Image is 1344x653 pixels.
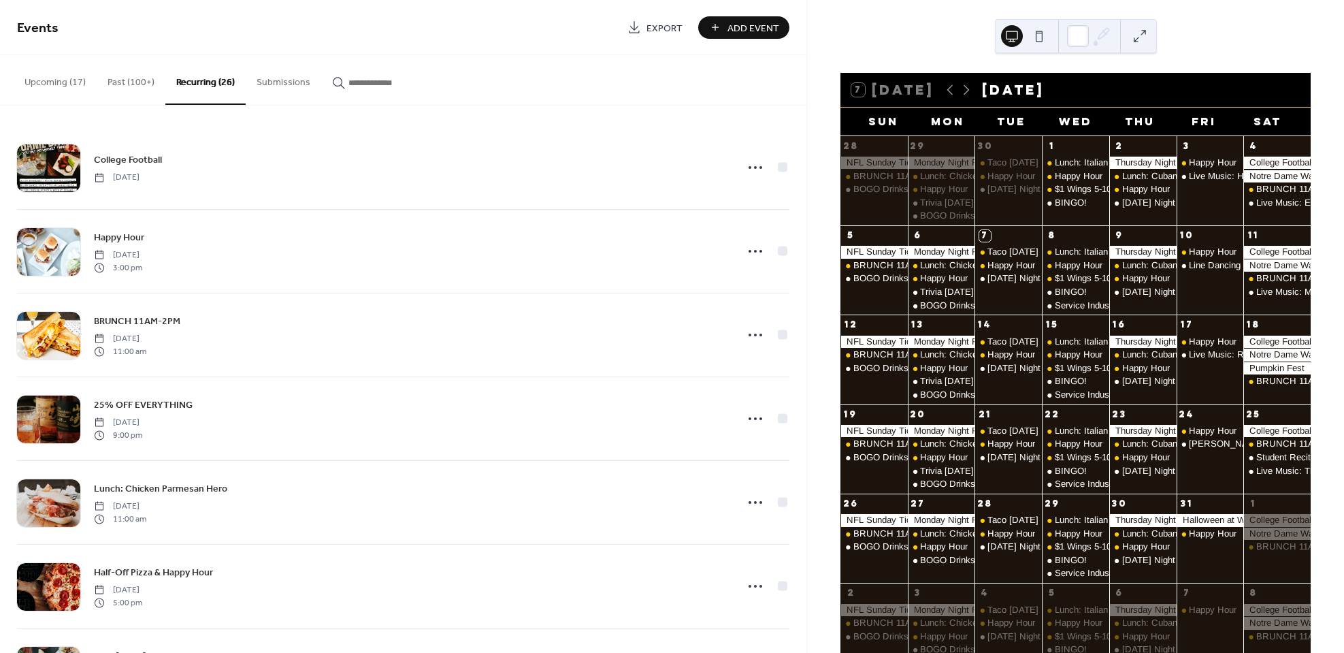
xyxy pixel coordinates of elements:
div: Sun [851,108,915,136]
div: BRUNCH 11AM-2PM [840,170,908,182]
span: 11:00 am [94,513,146,525]
div: [DATE] [982,81,1045,99]
div: BOGO Drinks! 9 PM-Close [840,362,908,375]
div: BOGO Drinks! 9 PM-Close [920,300,1028,312]
div: Service Industry Night [1042,389,1109,401]
div: Thursday Night Football [1109,514,1177,526]
div: Monday Night Football [908,425,975,437]
div: Happy Hour [920,541,968,553]
div: 13 [912,319,923,331]
div: Student Recital [1256,451,1317,464]
div: Happy Hour [987,170,1035,182]
div: BRUNCH 11AM-2PM [1243,438,1311,450]
div: $1 Wings 5-10PM [1055,362,1125,375]
div: BOGO Drinks! 9 PM-Close [853,451,961,464]
div: Lunch: Italian Sandwich [1042,246,1109,258]
div: BOGO Drinks! 9 PM-Close [920,554,1028,567]
span: [DATE] [94,249,142,261]
div: BOGO Drinks! 9 PM-Close [908,554,975,567]
div: Tuesday Night Karaoke Hosted by Steve Smith [974,362,1042,375]
a: Half-Off Pizza & Happy Hour [94,564,213,580]
div: Thursday Night Karaoke Hosted by Steve Smith [1109,554,1177,567]
div: 17 [1181,319,1192,331]
div: BRUNCH 11AM-2PM [1243,375,1311,387]
div: Lunch: Chicken Parmesan Hero [908,349,975,361]
a: Add Event [698,16,789,39]
div: Happy Hour [1042,528,1109,540]
div: 28 [979,498,991,510]
div: Live Music: The Deplorables [1243,465,1311,477]
div: $1 Wings 5-10PM [1042,451,1109,464]
div: BRUNCH 11AM-2PM [840,259,908,272]
div: Happy Hour [1109,362,1177,375]
div: [DATE] Night Karaoke Hosted by [PERSON_NAME] [987,362,1198,375]
div: 5 [845,230,857,242]
div: BRUNCH 11AM-2PM [840,528,908,540]
span: College Football [94,153,162,168]
div: Happy Hour [1189,528,1236,540]
span: 25% OFF EVERYTHING [94,398,193,413]
span: Events [17,15,59,42]
div: Happy Hour [974,438,1042,450]
div: BOGO Drinks! 9 PM-Close [840,272,908,285]
a: College Football [94,152,162,168]
div: Happy Hour [974,170,1042,182]
div: Service Industry Night [1055,478,1143,490]
div: Taco Tuesday [974,425,1042,437]
span: Add Event [727,21,779,35]
div: Happy Hour [1109,272,1177,285]
div: 22 [1047,409,1058,420]
div: Lunch: Cuban Sandwich [1122,170,1219,182]
div: Lunch: Cuban Sandwich [1109,259,1177,272]
div: Happy Hour [1042,259,1109,272]
div: Notre Dame Watch Party [1243,349,1311,361]
div: Taco [DATE] [987,425,1038,437]
div: Happy Hour [920,272,968,285]
a: BRUNCH 11AM-2PM [94,313,180,329]
div: Thursday Night Karaoke Hosted by Steve Smith [1109,286,1177,298]
div: Happy Hour [1109,183,1177,195]
div: Happy Hour [908,362,975,375]
div: Happy Hour [1055,349,1102,361]
div: BINGO! [1055,554,1087,567]
div: Happy Hour [1122,541,1170,553]
div: Service Industry Night [1042,300,1109,312]
div: 15 [1047,319,1058,331]
div: BINGO! [1042,286,1109,298]
span: [DATE] [94,500,146,513]
div: BOGO Drinks! 9 PM-Close [920,210,1028,222]
div: Taco Tuesday [974,246,1042,258]
div: Lunch: Cuban Sandwich [1109,349,1177,361]
div: Monday Night Football [908,514,975,526]
div: Lunch: Cuban Sandwich [1122,349,1219,361]
div: 1 [1248,498,1260,510]
div: BOGO Drinks! 9 PM-Close [908,389,975,401]
div: 7 [979,230,991,242]
button: Recurring (26) [165,55,246,105]
div: BOGO Drinks! 9 PM-Close [920,478,1028,490]
div: 10 [1181,230,1192,242]
div: 3 [1181,140,1192,152]
div: Taco [DATE] [987,246,1038,258]
div: $1 Wings 5-10PM [1042,541,1109,553]
div: Happy Hour [1177,336,1244,348]
div: BRUNCH 11AM-2PM [840,438,908,450]
div: BINGO! [1055,375,1087,387]
div: BOGO Drinks! 9 PM-Close [853,541,961,553]
div: 29 [912,140,923,152]
div: Happy Hour [1042,349,1109,361]
div: Thursday Night Football [1109,425,1177,437]
span: Export [646,21,683,35]
div: 21 [979,409,991,420]
div: BINGO! [1055,197,1087,209]
div: BINGO! [1042,197,1109,209]
span: [DATE] [94,333,146,345]
div: BRUNCH 11AM-2PM [840,349,908,361]
div: Service Industry Night [1042,478,1109,490]
div: Happy Hour [987,259,1035,272]
div: Thursday Night Karaoke Hosted by Steve Smith [1109,197,1177,209]
div: $1 Wings 5-10PM [1055,541,1125,553]
div: Lunch: Italian Sandwich [1055,336,1149,348]
div: Happy Hour [1177,528,1244,540]
div: $1 Wings 5-10PM [1042,272,1109,285]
